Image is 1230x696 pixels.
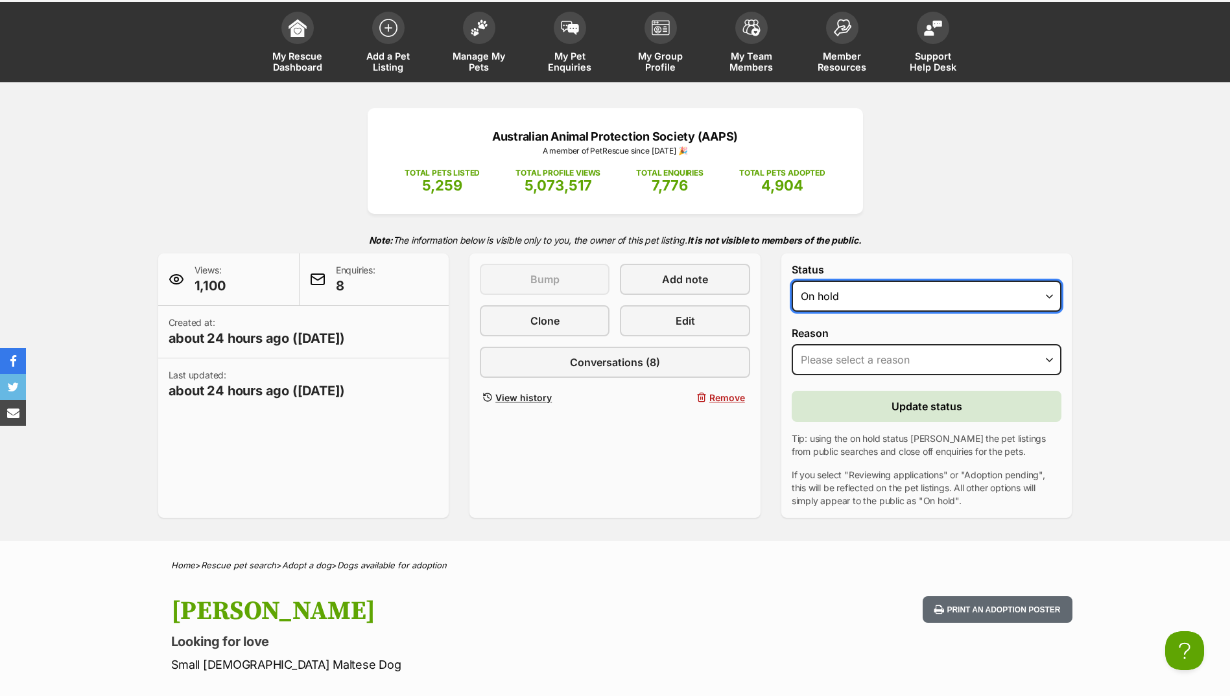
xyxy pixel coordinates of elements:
a: Home [171,560,195,570]
a: My Team Members [706,5,797,82]
img: member-resources-icon-8e73f808a243e03378d46382f2149f9095a855e16c252ad45f914b54edf8863c.svg [833,19,851,36]
span: 7,776 [652,177,688,194]
span: My Pet Enquiries [541,51,599,73]
a: My Rescue Dashboard [252,5,343,82]
button: Print an adoption poster [923,596,1072,623]
a: Manage My Pets [434,5,525,82]
a: Rescue pet search [201,560,276,570]
span: Conversations (8) [570,354,660,370]
span: My Rescue Dashboard [268,51,327,73]
iframe: Help Scout Beacon - Open [1165,631,1204,670]
span: Support Help Desk [904,51,962,73]
span: Add a Pet Listing [359,51,418,73]
span: Remove [709,391,745,404]
p: Tip: using the on hold status [PERSON_NAME] the pet listings from public searches and close off e... [792,432,1062,458]
p: Enquiries: [336,264,375,295]
p: TOTAL PETS ADOPTED [739,167,825,179]
span: My Group Profile [632,51,690,73]
h1: [PERSON_NAME] [171,596,720,626]
p: TOTAL ENQUIRIES [636,167,703,179]
span: about 24 hours ago ([DATE]) [169,329,346,347]
p: The information below is visible only to you, the owner of this pet listing. [158,227,1072,253]
span: Manage My Pets [450,51,508,73]
button: Remove [620,388,750,407]
img: help-desk-icon-fdf02630f3aa405de69fd3d07c3f3aa587a6932b1a1747fa1d2bba05be0121f9.svg [924,20,942,36]
span: Edit [676,313,695,329]
p: Looking for love [171,632,720,651]
p: Created at: [169,316,346,347]
span: Bump [530,272,560,287]
a: Member Resources [797,5,888,82]
span: 1,100 [195,277,226,295]
img: add-pet-listing-icon-0afa8454b4691262ce3f59096e99ab1cd57d4a30225e0717b998d2c9b9846f56.svg [379,19,397,37]
a: Clone [480,305,609,336]
span: My Team Members [722,51,781,73]
p: Views: [195,264,226,295]
a: Adopt a dog [282,560,331,570]
img: dashboard-icon-eb2f2d2d3e046f16d808141f083e7271f6b2e854fb5c12c21221c1fb7104beca.svg [289,19,307,37]
span: Member Resources [813,51,871,73]
a: Dogs available for adoption [337,560,447,570]
p: Small [DEMOGRAPHIC_DATA] Maltese Dog [171,656,720,673]
p: Australian Animal Protection Society (AAPS) [387,128,844,145]
a: Add note [620,264,750,295]
span: about 24 hours ago ([DATE]) [169,382,346,400]
button: Update status [792,391,1062,422]
p: TOTAL PETS LISTED [405,167,480,179]
p: A member of PetRescue since [DATE] 🎉 [387,145,844,157]
strong: It is not visible to members of the public. [687,235,862,246]
a: Support Help Desk [888,5,978,82]
strong: Note: [369,235,393,246]
span: View history [495,391,552,404]
button: Bump [480,264,609,295]
label: Status [792,264,1062,275]
img: group-profile-icon-3fa3cf56718a62981997c0bc7e787c4b2cf8bcc04b72c1350f741eb67cf2f40e.svg [652,20,670,36]
span: Clone [530,313,560,329]
a: Edit [620,305,750,336]
img: pet-enquiries-icon-7e3ad2cf08bfb03b45e93fb7055b45f3efa6380592205ae92323e6603595dc1f.svg [561,21,579,35]
p: TOTAL PROFILE VIEWS [515,167,600,179]
span: Add note [662,272,708,287]
img: manage-my-pets-icon-02211641906a0b7f246fdf0571729dbe1e7629f14944591b6c1af311fb30b64b.svg [470,19,488,36]
span: Update status [892,399,962,414]
div: > > > [139,561,1092,570]
span: 4,904 [761,177,803,194]
label: Reason [792,327,1062,339]
p: If you select "Reviewing applications" or "Adoption pending", this will be reflected on the pet l... [792,469,1062,507]
span: 5,073,517 [525,177,592,194]
a: Conversations (8) [480,347,750,378]
a: My Pet Enquiries [525,5,615,82]
a: My Group Profile [615,5,706,82]
a: Add a Pet Listing [343,5,434,82]
span: 8 [336,277,375,295]
p: Last updated: [169,369,346,400]
img: team-members-icon-5396bd8760b3fe7c0b43da4ab00e1e3bb1a5d9ba89233759b79545d2d3fc5d0d.svg [742,19,761,36]
a: View history [480,388,609,407]
span: 5,259 [422,177,462,194]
